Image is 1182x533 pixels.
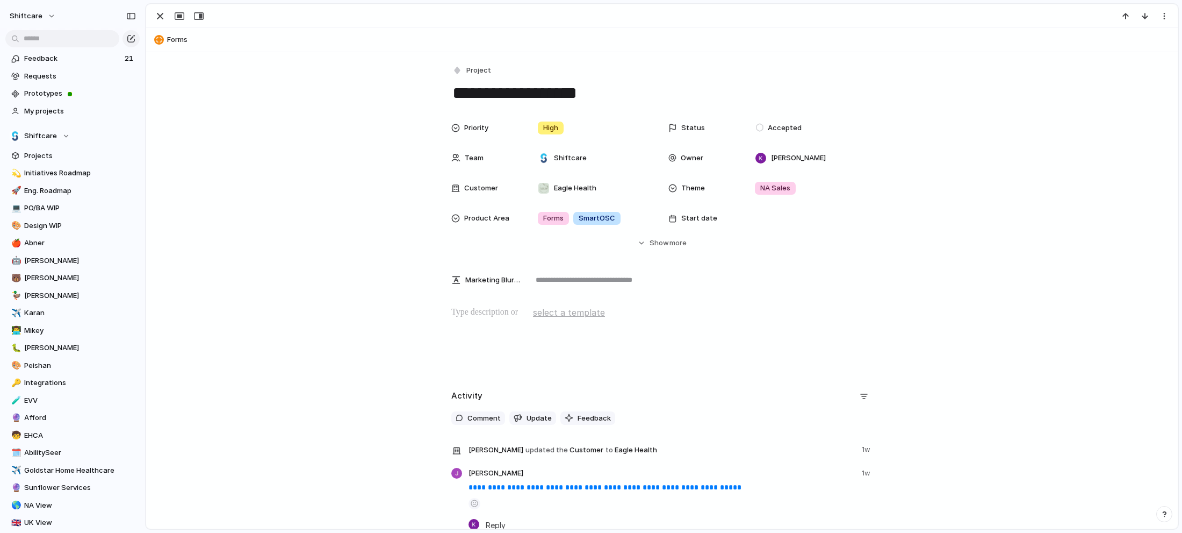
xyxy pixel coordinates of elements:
[24,482,136,493] span: Sunflower Services
[24,325,136,336] span: Mikey
[24,106,136,117] span: My projects
[5,340,140,356] a: 🐛[PERSON_NAME]
[10,308,20,318] button: ✈️
[10,343,20,353] button: 🐛
[10,203,20,214] button: 💻
[466,65,491,76] span: Project
[5,235,140,251] a: 🍎Abner
[579,213,615,224] span: SmartOSC
[560,411,615,425] button: Feedback
[469,442,855,457] span: Customer
[11,237,19,250] div: 🍎
[24,465,136,476] span: Goldstar Home Healthcare
[10,447,20,458] button: 🗓️
[5,305,140,321] a: ✈️Karan
[10,517,20,528] button: 🇬🇧
[24,517,136,528] span: UK View
[24,238,136,248] span: Abner
[24,308,136,318] span: Karan
[167,34,1173,45] span: Forms
[5,323,140,339] a: 👨‍💻Mikey
[681,183,705,194] span: Theme
[464,183,498,194] span: Customer
[125,53,135,64] span: 21
[24,500,136,511] span: NA View
[24,413,136,423] span: Afford
[5,68,140,84] a: Requests
[11,202,19,215] div: 💻
[11,394,19,407] div: 🧪
[5,445,140,461] a: 🗓️AbilitySeer
[24,447,136,458] span: AbilitySeer
[5,8,61,25] button: shiftcare
[10,186,20,196] button: 🚀
[5,410,140,426] a: 🔮Afford
[5,165,140,181] a: 💫Initiatives Roadmap
[24,151,136,161] span: Projects
[554,183,596,194] span: Eagle Health
[606,445,613,456] span: to
[10,378,20,388] button: 🔑
[486,519,506,531] span: Reply
[11,464,19,477] div: ✈️
[5,183,140,199] a: 🚀Eng. Roadmap
[5,463,140,479] div: ✈️Goldstar Home Healthcare
[5,358,140,374] a: 🎨Peishan
[554,153,587,164] span: Shiftcare
[465,275,520,286] span: Marketing Blurb (15-20 Words)
[771,153,826,164] span: [PERSON_NAME]
[11,184,19,197] div: 🚀
[5,393,140,409] a: 🧪EVV
[10,168,20,179] button: 💫
[11,342,19,354] div: 🐛
[5,51,140,67] a: Feedback21
[24,221,136,231] span: Design WIP
[464,123,488,133] span: Priority
[24,203,136,214] span: PO/BA WIP
[11,447,19,459] div: 🗓️
[451,233,873,253] button: Showmore
[681,123,705,133] span: Status
[10,325,20,336] button: 👨‍💻
[862,468,873,479] span: 1w
[11,254,19,267] div: 🤖
[5,200,140,216] a: 💻PO/BA WIP
[11,307,19,319] div: ✈️
[5,270,140,286] div: 🐻[PERSON_NAME]
[5,515,140,531] a: 🇬🇧UK View
[615,445,657,456] span: Eagle Health
[11,377,19,389] div: 🔑
[10,360,20,371] button: 🎨
[465,153,484,164] span: Team
[543,123,558,133] span: High
[10,255,20,266] button: 🤖
[10,430,20,441] button: 🧒
[24,430,136,441] span: EHCA
[543,213,564,224] span: Forms
[768,123,802,133] span: Accepted
[5,288,140,304] div: 🦆[PERSON_NAME]
[5,428,140,444] a: 🧒EHCA
[10,500,20,511] button: 🌎
[10,465,20,476] button: ✈️
[10,290,20,301] button: 🦆
[531,304,607,321] button: select a template
[11,412,19,424] div: 🔮
[10,413,20,423] button: 🔮
[10,395,20,406] button: 🧪
[464,213,509,224] span: Product Area
[24,255,136,266] span: [PERSON_NAME]
[578,413,611,424] span: Feedback
[5,218,140,234] div: 🎨Design WIP
[5,103,140,119] a: My projects
[24,360,136,371] span: Peishan
[527,413,552,424] span: Update
[467,413,501,424] span: Comment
